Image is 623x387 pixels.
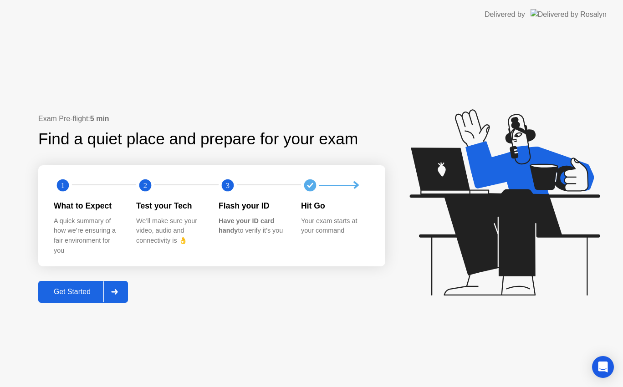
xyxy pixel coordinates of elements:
text: 3 [226,181,230,190]
div: What to Expect [54,200,122,212]
img: Delivered by Rosalyn [531,9,607,20]
text: 1 [61,181,65,190]
b: Have your ID card handy [219,217,274,234]
div: Flash your ID [219,200,286,212]
button: Get Started [38,281,128,303]
div: Hit Go [301,200,369,212]
div: Delivered by [485,9,525,20]
div: to verify it’s you [219,216,286,236]
text: 2 [143,181,147,190]
div: A quick summary of how we’re ensuring a fair environment for you [54,216,122,255]
b: 5 min [90,115,109,122]
div: Test your Tech [136,200,204,212]
div: Open Intercom Messenger [592,356,614,378]
div: Your exam starts at your command [301,216,369,236]
div: Exam Pre-flight: [38,113,385,124]
div: We’ll make sure your video, audio and connectivity is 👌 [136,216,204,246]
div: Find a quiet place and prepare for your exam [38,127,359,151]
div: Get Started [41,288,103,296]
